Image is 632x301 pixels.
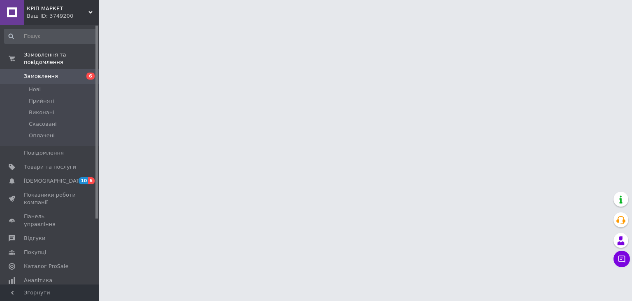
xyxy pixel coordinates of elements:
span: Панель управління [24,213,76,228]
span: Каталог ProSale [24,263,68,270]
span: Замовлення та повідомлення [24,51,99,66]
span: Покупці [24,249,46,256]
span: Скасовані [29,120,57,128]
div: Ваш ID: 3749200 [27,12,99,20]
span: 6 [88,177,95,184]
span: Аналітика [24,277,52,284]
span: [DEMOGRAPHIC_DATA] [24,177,85,185]
span: Виконані [29,109,54,116]
span: Нові [29,86,41,93]
input: Пошук [4,29,97,44]
span: Прийняті [29,97,54,105]
span: Відгуки [24,235,45,242]
span: 6 [86,73,95,80]
span: Оплачені [29,132,55,139]
span: КРІП МАРКЕТ [27,5,88,12]
button: Чат з покупцем [613,251,630,267]
span: Товари та послуги [24,163,76,171]
span: Повідомлення [24,149,64,157]
span: Показники роботи компанії [24,191,76,206]
span: Замовлення [24,73,58,80]
span: 10 [79,177,88,184]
